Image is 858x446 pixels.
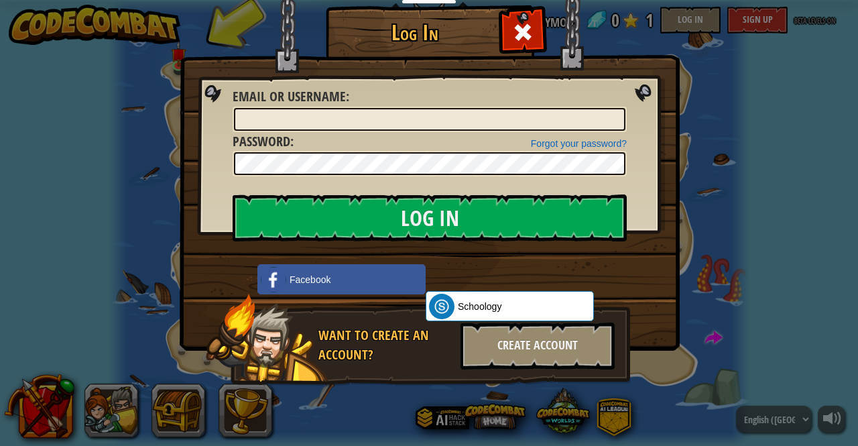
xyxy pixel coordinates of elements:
h1: Log In [329,21,500,44]
span: Email or Username [233,87,346,105]
img: facebook_small.png [261,267,286,292]
span: Password [233,132,290,150]
iframe: Sign in with Google Button [419,263,595,292]
input: Log In [233,194,627,241]
label: : [233,132,294,152]
span: Facebook [290,273,330,286]
div: Create Account [461,323,615,370]
span: Schoology [458,300,501,313]
label: : [233,87,349,107]
div: Want to create an account? [318,326,452,364]
img: schoology.png [429,294,454,319]
a: Forgot your password? [531,138,627,149]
